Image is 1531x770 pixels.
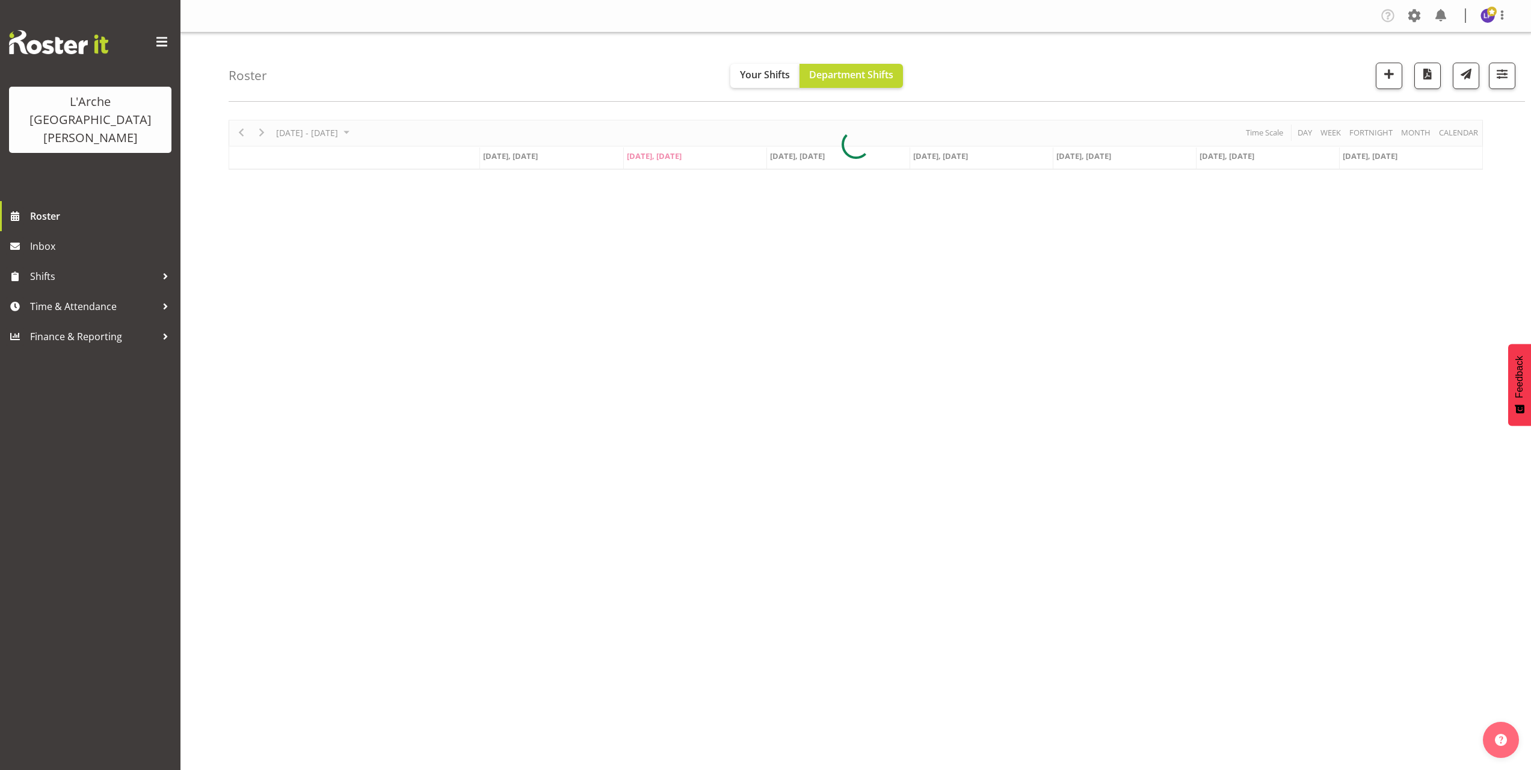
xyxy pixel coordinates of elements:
[1495,734,1507,746] img: help-xxl-2.png
[30,297,156,315] span: Time & Attendance
[21,93,159,147] div: L'Arche [GEOGRAPHIC_DATA][PERSON_NAME]
[809,68,893,81] span: Department Shifts
[30,237,174,255] span: Inbox
[1376,63,1402,89] button: Add a new shift
[1453,63,1479,89] button: Send a list of all shifts for the selected filtered period to all rostered employees.
[799,64,903,88] button: Department Shifts
[1414,63,1441,89] button: Download a PDF of the roster according to the set date range.
[9,30,108,54] img: Rosterit website logo
[740,68,790,81] span: Your Shifts
[1489,63,1515,89] button: Filter Shifts
[1514,356,1525,398] span: Feedback
[730,64,799,88] button: Your Shifts
[1508,344,1531,426] button: Feedback - Show survey
[30,267,156,285] span: Shifts
[1480,8,1495,23] img: lydia-peters9732.jpg
[229,69,267,82] h4: Roster
[30,328,156,346] span: Finance & Reporting
[30,207,174,225] span: Roster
